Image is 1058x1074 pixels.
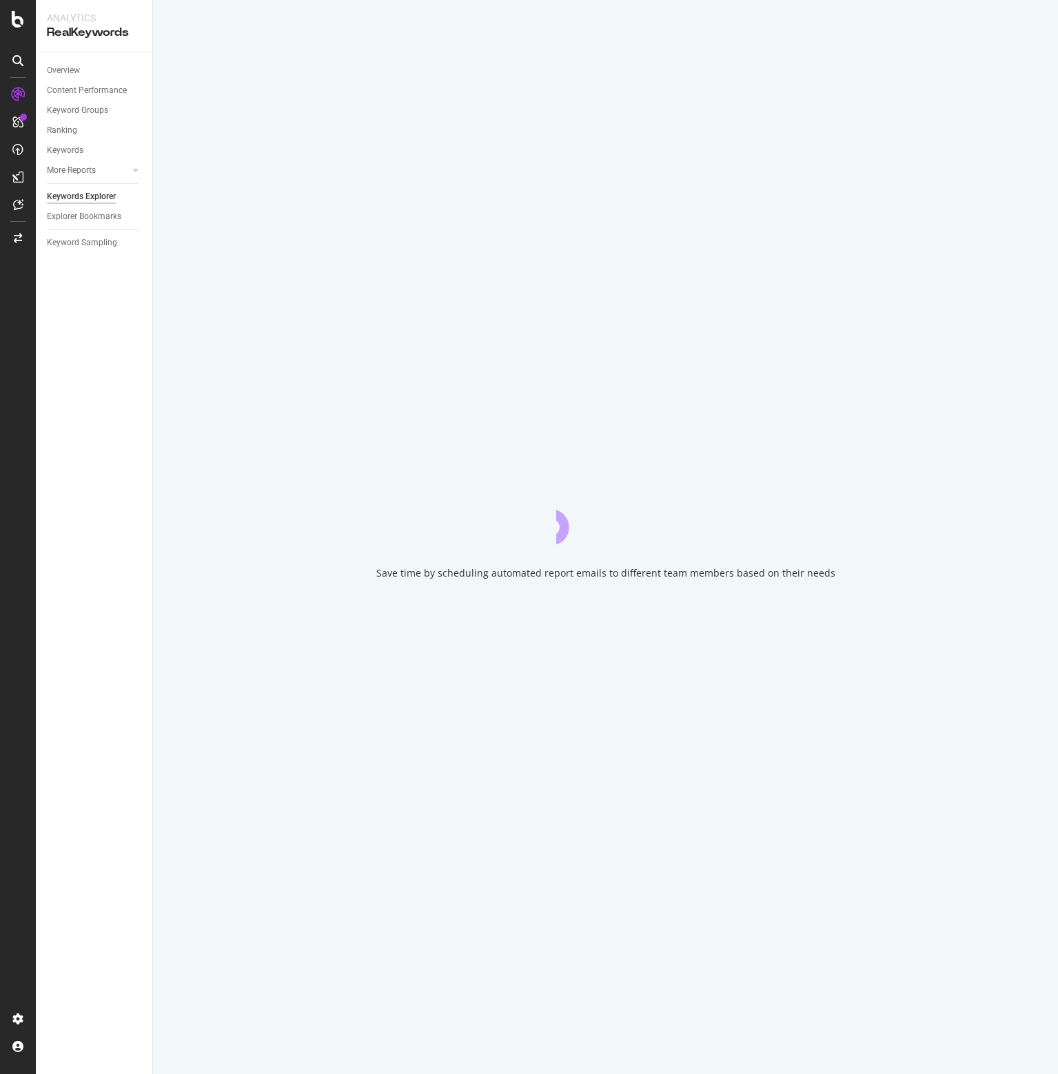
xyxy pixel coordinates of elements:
div: Keywords [47,143,83,158]
a: More Reports [47,163,129,178]
a: Keywords [47,143,143,158]
div: Overview [47,63,80,78]
a: Content Performance [47,83,143,98]
div: Ranking [47,123,77,138]
div: Analytics [47,11,141,25]
a: Keyword Sampling [47,236,143,250]
div: More Reports [47,163,96,178]
a: Ranking [47,123,143,138]
a: Keyword Groups [47,103,143,118]
div: Explorer Bookmarks [47,209,121,224]
a: Explorer Bookmarks [47,209,143,224]
div: RealKeywords [47,25,141,41]
div: Save time by scheduling automated report emails to different team members based on their needs [376,566,835,580]
div: Keywords Explorer [47,189,116,204]
div: Keyword Groups [47,103,108,118]
div: Content Performance [47,83,127,98]
a: Keywords Explorer [47,189,143,204]
div: animation [556,495,655,544]
div: Keyword Sampling [47,236,117,250]
a: Overview [47,63,143,78]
